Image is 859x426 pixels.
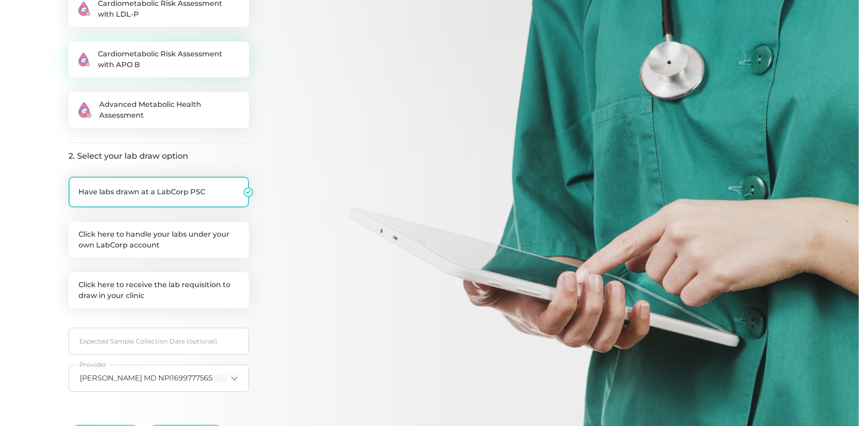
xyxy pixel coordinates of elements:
label: Click here to receive the lab requisition to draw in your clinic [69,272,249,308]
label: Have labs drawn at a LabCorp PSC [69,177,249,207]
label: Click here to handle your labs under your own LabCorp account [69,222,249,258]
span: [PERSON_NAME] MD NPI1699777565 [80,374,212,383]
div: Search for option [69,365,249,392]
span: Advanced Metabolic Health Assessment [99,99,239,121]
span: Cardiometabolic Risk Assessment with APO B [98,49,239,70]
input: Select date [69,328,249,355]
input: Search for option [212,374,227,383]
legend: 2. Select your lab draw option [69,150,249,162]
